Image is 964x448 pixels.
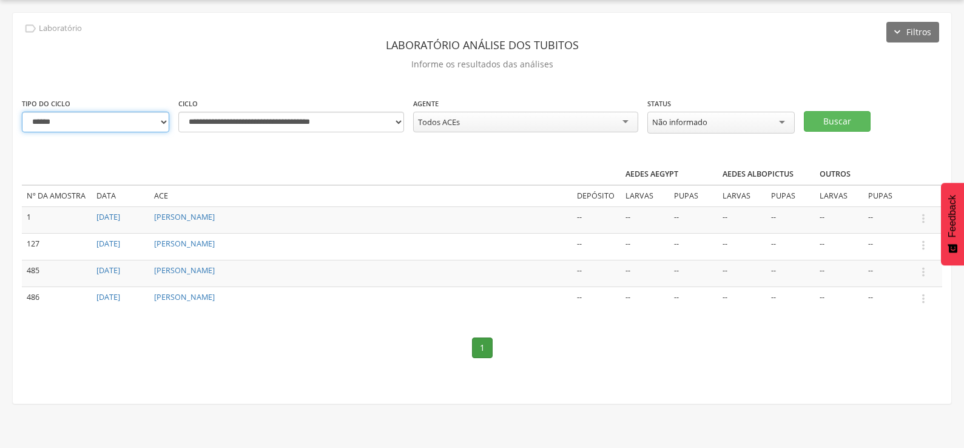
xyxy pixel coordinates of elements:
td: -- [621,260,669,287]
i:  [917,212,930,225]
p: Laboratório [39,24,82,33]
a: [DATE] [96,292,120,302]
i:  [917,239,930,252]
td: -- [863,260,912,287]
td: -- [572,206,621,233]
td: -- [815,206,863,233]
a: [PERSON_NAME] [154,265,215,276]
td: Pupas [863,185,912,206]
td: -- [766,206,815,233]
td: Pupas [669,185,718,206]
td: Larvas [718,185,766,206]
a: [PERSON_NAME] [154,292,215,302]
td: -- [815,233,863,260]
a: [DATE] [96,265,120,276]
label: Status [647,99,671,109]
i:  [24,22,37,35]
th: Outros [815,164,912,185]
td: ACE [149,185,572,206]
td: -- [621,206,669,233]
td: -- [718,287,766,313]
td: -- [669,233,718,260]
td: -- [863,233,912,260]
div: Não informado [652,117,707,127]
td: -- [815,287,863,313]
td: -- [572,233,621,260]
td: -- [766,233,815,260]
label: Ciclo [178,99,198,109]
td: -- [669,287,718,313]
td: -- [863,206,912,233]
td: -- [718,260,766,287]
td: 485 [22,260,92,287]
td: -- [766,260,815,287]
a: [DATE] [96,212,120,222]
td: 1 [22,206,92,233]
button: Filtros [886,22,939,42]
label: Agente [413,99,439,109]
p: Informe os resultados das análises [22,56,942,73]
header: Laboratório análise dos tubitos [22,34,942,56]
button: Buscar [804,111,871,132]
td: 127 [22,233,92,260]
td: Nº da amostra [22,185,92,206]
td: -- [718,206,766,233]
i:  [917,265,930,279]
a: [PERSON_NAME] [154,212,215,222]
div: Todos ACEs [418,117,460,127]
td: Larvas [621,185,669,206]
td: Larvas [815,185,863,206]
td: -- [669,260,718,287]
button: Feedback - Mostrar pesquisa [941,183,964,265]
td: Depósito [572,185,621,206]
td: -- [718,233,766,260]
td: -- [621,287,669,313]
a: 1 [472,338,493,358]
td: -- [621,233,669,260]
td: -- [572,260,621,287]
td: -- [815,260,863,287]
td: -- [669,206,718,233]
th: Aedes albopictus [718,164,815,185]
td: -- [766,287,815,313]
span: Feedback [947,195,958,237]
a: [PERSON_NAME] [154,239,215,249]
td: -- [572,287,621,313]
th: Aedes aegypt [621,164,718,185]
a: [DATE] [96,239,120,249]
td: Pupas [766,185,815,206]
td: Data [92,185,149,206]
i:  [917,292,930,305]
td: -- [863,287,912,313]
td: 486 [22,287,92,313]
label: Tipo do ciclo [22,99,70,109]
